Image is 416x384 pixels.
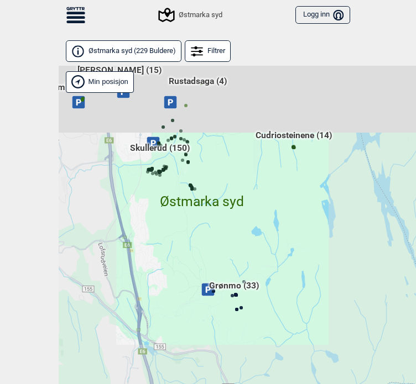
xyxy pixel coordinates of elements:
[185,40,231,62] div: Filtrer
[169,75,227,96] span: Rustadsaga (4)
[231,293,237,300] div: Grønmo (33)
[80,95,86,102] div: Lambertseter (13)
[130,141,190,162] span: Skullerud (150)
[290,143,297,150] div: Cudriosteinene (14)
[199,180,205,187] div: Østmarka syd
[194,89,201,96] div: Rustadsaga (4)
[66,40,181,62] a: Østmarka syd (229 Buldere)
[209,279,259,300] span: Grønmo (33)
[66,71,134,93] div: Vis min posisjon
[295,6,350,24] button: Logg inn
[256,129,332,150] span: Cudriosteinene (14)
[160,8,222,22] div: Østmarka syd
[157,156,163,162] div: Skullerud (150)
[89,46,176,56] span: Østmarka syd ( 229 Buldere )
